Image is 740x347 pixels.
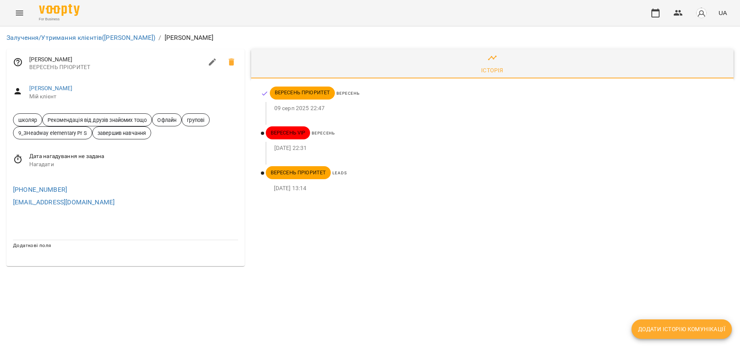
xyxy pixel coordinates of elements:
span: Мій клієнт [29,93,238,101]
a: [EMAIL_ADDRESS][DOMAIN_NAME] [13,198,115,206]
button: UA [715,5,730,20]
a: Залучення/Утримання клієнтів([PERSON_NAME]) [7,34,155,41]
span: завершив навчання [93,129,151,137]
p: [DATE] 22:31 [274,144,720,152]
span: Leads [332,171,347,175]
span: ВЕРЕСЕНЬ [336,91,360,95]
span: Нагадати [29,160,238,169]
nav: breadcrumb [7,33,733,43]
span: ВЕРЕСЕНЬ [312,131,335,135]
span: ВЕРЕСЕНЬ ПРІОРИТЕТ [266,169,331,176]
img: Voopty Logo [39,4,80,16]
svg: Відповідальний співробітник не заданий [13,57,23,67]
img: avatar_s.png [696,7,707,19]
a: [PERSON_NAME] [29,85,73,91]
span: групові [182,116,209,124]
span: ВЕРЕСЕНЬ ПРІОРИТЕТ [270,89,335,96]
button: Menu [10,3,29,23]
a: [PHONE_NUMBER] [13,186,67,193]
span: UA [718,9,727,17]
span: ВЕРЕСЕНЬ ПРІОРИТЕТ [29,63,203,72]
li: / [158,33,161,43]
span: Рекомендація від друзів знайомих тощо [43,116,152,124]
span: Дата нагадування не задана [29,152,238,160]
p: 09 серп 2025 22:47 [274,104,720,113]
span: [PERSON_NAME] [29,56,203,64]
span: Офлайн [152,116,181,124]
span: школяр [13,116,42,124]
div: Історія [481,65,503,75]
p: [DATE] 13:14 [274,184,720,193]
span: Додаткові поля [13,243,51,248]
span: ВЕРЕСЕНЬ VIP [266,129,310,137]
span: 9_3Headway elementary Pr S [13,129,92,137]
p: [PERSON_NAME] [165,33,214,43]
span: For Business [39,17,80,22]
